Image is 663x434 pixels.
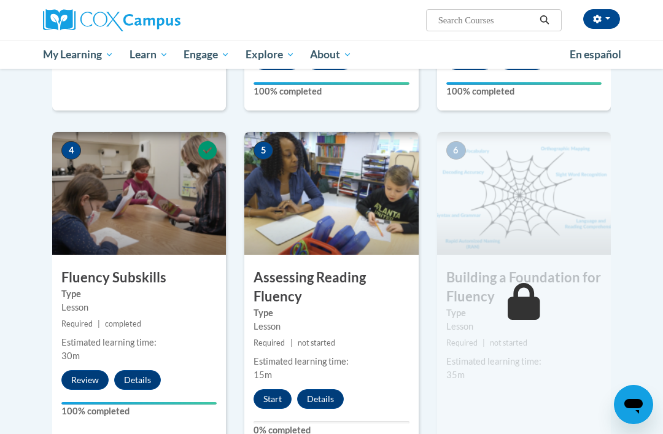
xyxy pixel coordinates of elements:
[43,9,223,31] a: Cox Campus
[246,47,295,62] span: Explore
[254,85,409,98] label: 100% completed
[122,41,176,69] a: Learn
[297,389,344,409] button: Details
[298,338,335,347] span: not started
[176,41,238,69] a: Engage
[61,141,81,160] span: 4
[437,268,611,306] h3: Building a Foundation for Fluency
[52,268,226,287] h3: Fluency Subskills
[105,319,141,328] span: completed
[437,132,611,255] img: Course Image
[303,41,360,69] a: About
[43,9,180,31] img: Cox Campus
[446,338,478,347] span: Required
[437,13,535,28] input: Search Courses
[184,47,230,62] span: Engage
[61,405,217,418] label: 100% completed
[61,319,93,328] span: Required
[254,389,292,409] button: Start
[52,132,226,255] img: Course Image
[535,13,554,28] button: Search
[34,41,629,69] div: Main menu
[254,320,409,333] div: Lesson
[254,141,273,160] span: 5
[61,351,80,361] span: 30m
[254,82,409,85] div: Your progress
[490,338,527,347] span: not started
[570,48,621,61] span: En español
[61,370,109,390] button: Review
[254,355,409,368] div: Estimated learning time:
[254,370,272,380] span: 15m
[446,370,465,380] span: 35m
[61,301,217,314] div: Lesson
[61,402,217,405] div: Your progress
[310,47,352,62] span: About
[446,355,602,368] div: Estimated learning time:
[254,338,285,347] span: Required
[254,306,409,320] label: Type
[290,338,293,347] span: |
[114,370,161,390] button: Details
[98,319,100,328] span: |
[61,287,217,301] label: Type
[238,41,303,69] a: Explore
[244,268,418,306] h3: Assessing Reading Fluency
[130,47,168,62] span: Learn
[446,82,602,85] div: Your progress
[43,47,114,62] span: My Learning
[446,85,602,98] label: 100% completed
[35,41,122,69] a: My Learning
[244,132,418,255] img: Course Image
[483,338,485,347] span: |
[446,320,602,333] div: Lesson
[562,42,629,68] a: En español
[446,306,602,320] label: Type
[614,385,653,424] iframe: Button to launch messaging window
[61,336,217,349] div: Estimated learning time:
[583,9,620,29] button: Account Settings
[446,141,466,160] span: 6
